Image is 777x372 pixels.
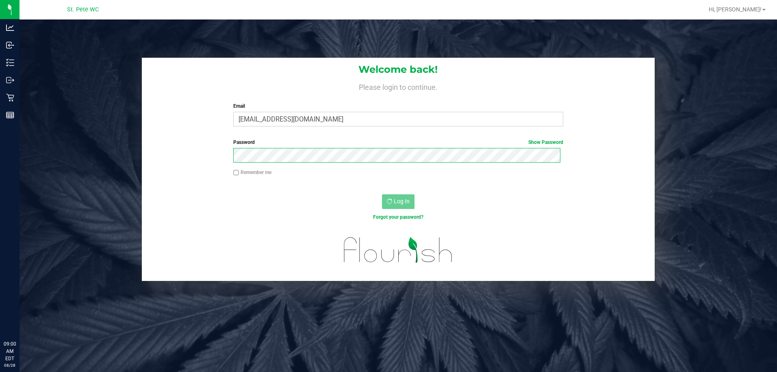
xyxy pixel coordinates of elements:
[382,194,415,209] button: Log In
[528,139,563,145] a: Show Password
[6,59,14,67] inline-svg: Inventory
[233,102,563,110] label: Email
[6,111,14,119] inline-svg: Reports
[394,198,410,204] span: Log In
[6,41,14,49] inline-svg: Inbound
[6,76,14,84] inline-svg: Outbound
[4,362,16,368] p: 08/28
[4,340,16,362] p: 09:00 AM EDT
[6,24,14,32] inline-svg: Analytics
[373,214,423,220] a: Forgot your password?
[709,6,762,13] span: Hi, [PERSON_NAME]!
[334,229,462,271] img: flourish_logo.svg
[233,170,239,176] input: Remember me
[233,139,255,145] span: Password
[142,64,655,75] h1: Welcome back!
[233,169,271,176] label: Remember me
[6,94,14,102] inline-svg: Retail
[142,81,655,91] h4: Please login to continue.
[67,6,99,13] span: St. Pete WC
